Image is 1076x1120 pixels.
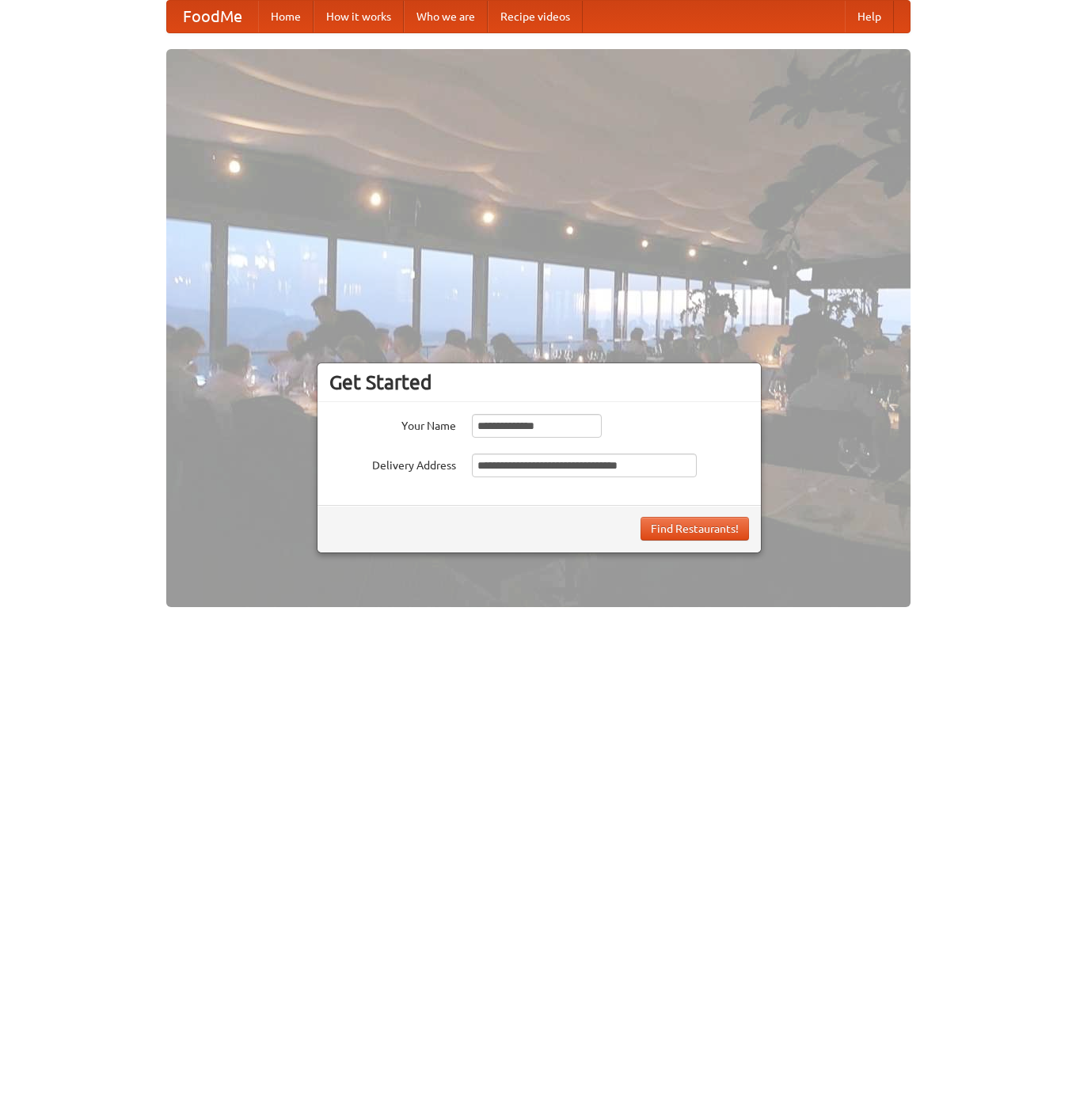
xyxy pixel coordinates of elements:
label: Delivery Address [329,454,456,473]
h3: Get Started [329,370,749,394]
a: Home [258,1,314,32]
a: FoodMe [167,1,258,32]
label: Your Name [329,414,456,434]
button: Find Restaurants! [641,517,749,541]
a: How it works [314,1,404,32]
a: Help [845,1,894,32]
a: Who we are [404,1,488,32]
a: Recipe videos [488,1,583,32]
